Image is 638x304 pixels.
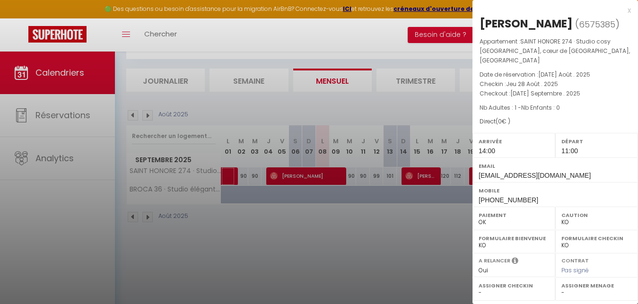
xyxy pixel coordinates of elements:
[521,104,560,112] span: Nb Enfants : 0
[480,79,631,89] p: Checkin :
[480,37,631,65] p: Appartement :
[480,89,631,98] p: Checkout :
[561,266,589,274] span: Pas signé
[561,137,632,146] label: Départ
[479,161,632,171] label: Email
[480,16,573,31] div: [PERSON_NAME]
[479,281,549,290] label: Assigner Checkin
[479,257,510,265] label: A relancer
[575,17,620,31] span: ( )
[512,257,518,267] i: Sélectionner OUI si vous souhaiter envoyer les séquences de messages post-checkout
[472,5,631,16] div: x
[480,37,630,64] span: SAINT HONORE 274 · Studio cosy [GEOGRAPHIC_DATA], cœur de [GEOGRAPHIC_DATA], [GEOGRAPHIC_DATA]
[479,186,632,195] label: Mobile
[561,257,589,263] label: Contrat
[479,137,549,146] label: Arrivée
[479,196,538,204] span: [PHONE_NUMBER]
[498,117,502,125] span: 0
[561,147,578,155] span: 11:00
[496,117,510,125] span: ( € )
[479,172,591,179] span: [EMAIL_ADDRESS][DOMAIN_NAME]
[579,18,615,30] span: 6575385
[480,117,631,126] div: Direct
[480,104,560,112] span: Nb Adultes : 1 -
[510,89,580,97] span: [DATE] Septembre . 2025
[561,210,632,220] label: Caution
[8,4,36,32] button: Ouvrir le widget de chat LiveChat
[506,80,558,88] span: Jeu 28 Août . 2025
[480,70,631,79] p: Date de réservation :
[479,234,549,243] label: Formulaire Bienvenue
[538,70,590,78] span: [DATE] Août . 2025
[561,281,632,290] label: Assigner Menage
[479,210,549,220] label: Paiement
[561,234,632,243] label: Formulaire Checkin
[479,147,495,155] span: 14:00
